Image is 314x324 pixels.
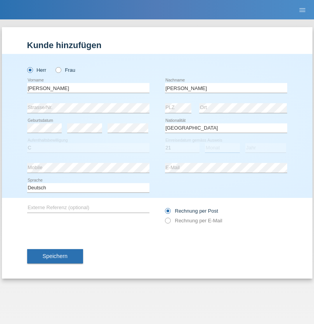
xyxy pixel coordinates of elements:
input: Rechnung per E-Mail [165,218,170,227]
a: menu [295,7,310,12]
h1: Kunde hinzufügen [27,40,287,50]
label: Frau [56,67,75,73]
i: menu [298,6,306,14]
label: Rechnung per Post [165,208,218,214]
button: Speichern [27,249,83,264]
input: Frau [56,67,61,72]
span: Speichern [43,253,68,259]
label: Rechnung per E-Mail [165,218,222,224]
input: Rechnung per Post [165,208,170,218]
input: Herr [27,67,32,72]
label: Herr [27,67,47,73]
